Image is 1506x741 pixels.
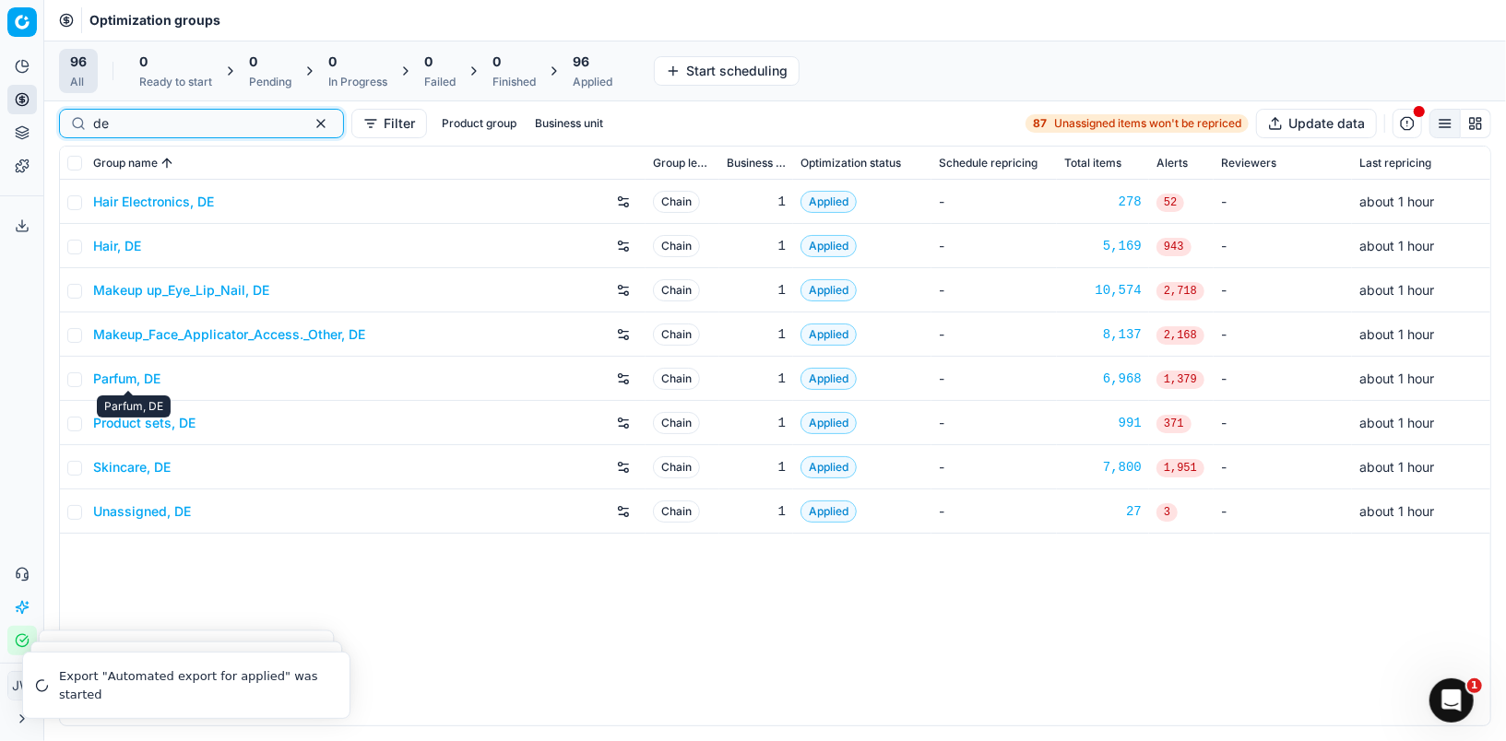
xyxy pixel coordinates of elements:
td: - [1214,357,1352,401]
a: Unassigned, DE [93,502,191,521]
span: about 1 hour [1359,238,1434,253]
span: 2,168 [1156,326,1204,345]
div: Finished [492,75,536,89]
a: Hair, DE [93,237,141,255]
span: Last repricing [1359,156,1431,171]
span: about 1 hour [1359,415,1434,430]
span: 52 [1156,194,1184,212]
span: Reviewers [1221,156,1276,171]
span: 1 [1467,678,1482,693]
span: 0 [139,53,148,71]
span: Alerts [1156,156,1188,171]
div: Parfum, DE [97,395,171,418]
span: about 1 hour [1359,282,1434,298]
a: 87Unassigned items won't be repriced [1026,114,1249,133]
strong: 87 [1033,116,1047,131]
div: Failed [424,75,456,89]
span: about 1 hour [1359,326,1434,342]
button: Sorted by Group name ascending [158,154,176,172]
span: about 1 hour [1359,194,1434,209]
span: Chain [653,279,700,301]
button: Business unit [528,112,611,135]
input: Search [93,114,295,133]
span: Applied [800,235,857,257]
td: - [931,357,1057,401]
span: about 1 hour [1359,503,1434,519]
td: - [931,224,1057,268]
span: about 1 hour [1359,370,1434,386]
div: Applied [573,75,612,89]
td: - [931,312,1057,357]
span: Applied [800,368,857,390]
a: Product sets, DE [93,414,196,432]
span: Chain [653,456,700,478]
span: 371 [1156,415,1192,433]
td: - [1214,445,1352,489]
button: Product group [434,112,524,135]
span: Unassigned items won't be repriced [1054,116,1241,131]
span: Chain [653,191,700,213]
iframe: Intercom live chat [1429,678,1474,723]
span: Applied [800,500,857,523]
a: Skincare, DE [93,458,171,476]
a: Hair Electronics, DE [93,193,214,211]
a: Makeup up_Eye_Lip_Nail, DE [93,281,269,300]
td: - [931,180,1057,224]
span: JW [8,672,36,700]
span: Group name [93,156,158,171]
div: Export "Automated export for applied" was started [59,667,327,703]
td: - [1214,268,1352,312]
span: Optimization status [800,156,901,171]
div: Pending [249,75,291,89]
span: 0 [492,53,501,71]
div: 1 [727,502,786,521]
span: Total items [1064,156,1121,171]
a: 7,800 [1064,458,1142,476]
td: - [931,489,1057,534]
span: 96 [70,53,87,71]
a: Parfum, DE [93,370,160,388]
span: Schedule repricing [939,156,1038,171]
span: 1,951 [1156,459,1204,477]
a: 6,968 [1064,370,1142,388]
a: 278 [1064,193,1142,211]
div: In Progress [328,75,387,89]
button: Filter [351,109,427,138]
span: 96 [573,53,589,71]
div: 27 [1064,502,1142,521]
span: 0 [328,53,337,71]
td: - [931,401,1057,445]
a: 8,137 [1064,325,1142,344]
nav: breadcrumb [89,11,220,29]
span: Optimization groups [89,11,220,29]
span: Chain [653,235,700,257]
span: 1,379 [1156,370,1204,389]
span: Chain [653,323,700,346]
a: 5,169 [1064,237,1142,255]
button: Start scheduling [654,56,800,86]
div: 1 [727,193,786,211]
div: 1 [727,281,786,300]
td: - [1214,180,1352,224]
div: 1 [727,414,786,432]
div: 1 [727,370,786,388]
a: 10,574 [1064,281,1142,300]
td: - [1214,489,1352,534]
td: - [1214,401,1352,445]
span: Chain [653,500,700,523]
span: Business unit [727,156,786,171]
a: Makeup_Face_Applicator_Access._Other, DE [93,325,365,344]
div: 1 [727,458,786,476]
span: Applied [800,456,857,478]
span: Applied [800,323,857,346]
button: Update data [1256,109,1377,138]
div: 1 [727,237,786,255]
span: 0 [249,53,257,71]
td: - [931,445,1057,489]
div: 1 [727,325,786,344]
